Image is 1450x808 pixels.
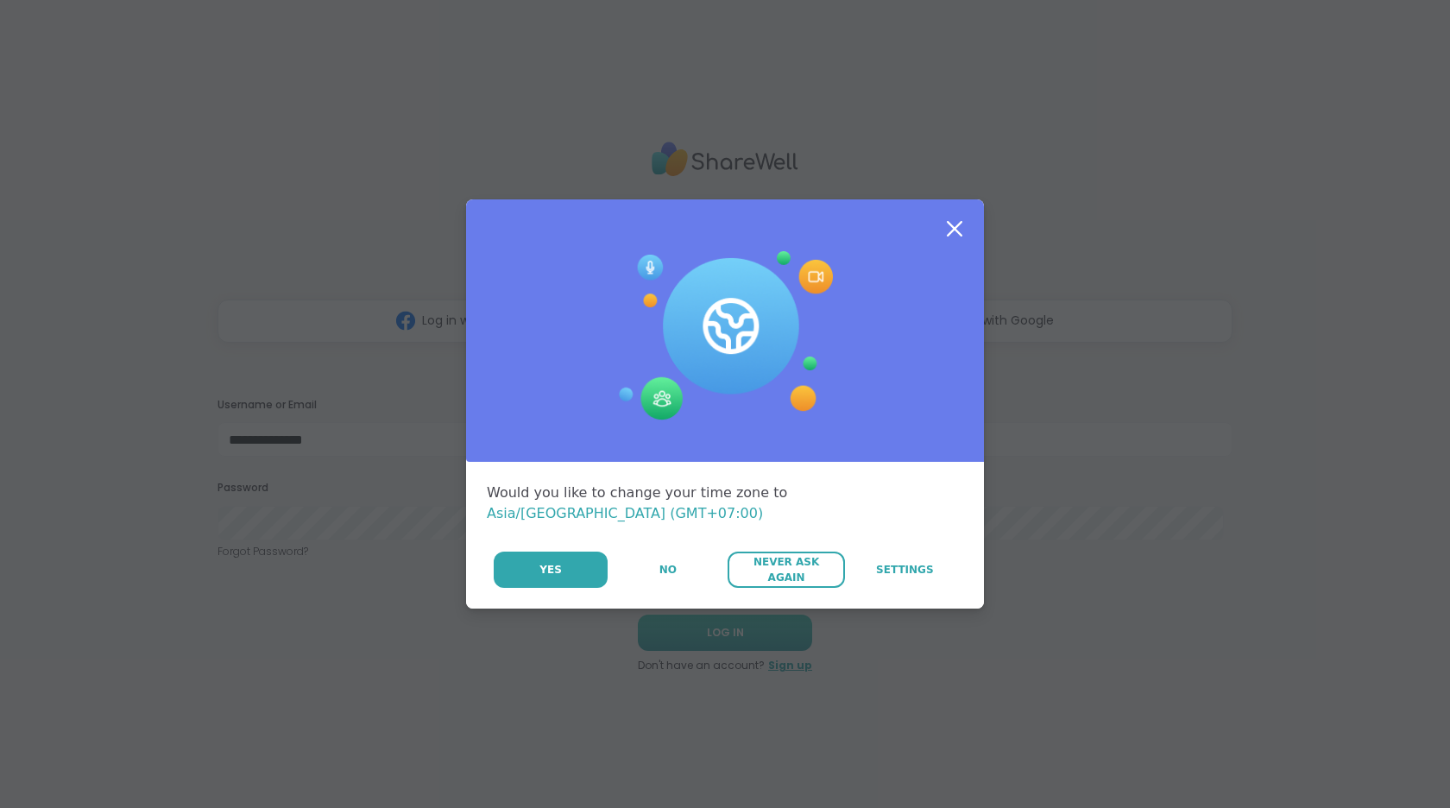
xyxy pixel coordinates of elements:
div: Would you like to change your time zone to [487,483,963,524]
span: Never Ask Again [736,554,835,585]
span: No [659,562,677,578]
button: No [609,552,726,588]
button: Yes [494,552,608,588]
a: Settings [847,552,963,588]
img: Session Experience [617,251,833,420]
span: Settings [876,562,934,578]
button: Never Ask Again [728,552,844,588]
span: Asia/[GEOGRAPHIC_DATA] (GMT+07:00) [487,505,763,521]
span: Yes [539,562,562,578]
